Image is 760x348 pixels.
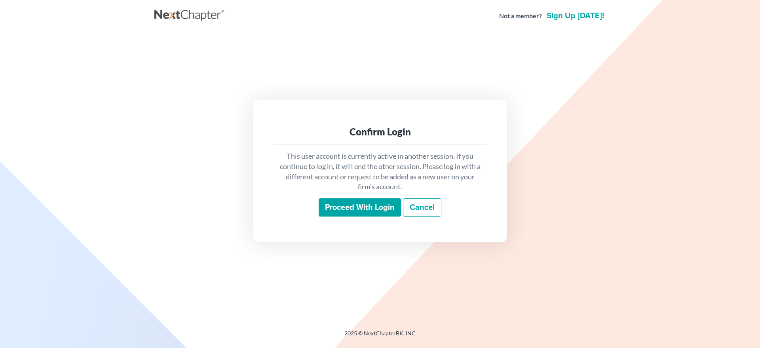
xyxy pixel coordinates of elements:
div: 2025 © NextChapterBK, INC [154,329,606,344]
strong: Not a member? [499,11,542,21]
a: Sign up [DATE]! [545,12,606,20]
input: Proceed with login [319,198,401,217]
div: Confirm Login [279,126,481,138]
a: Cancel [403,198,441,217]
p: This user account is currently active in another session. If you continue to log in, it will end ... [279,151,481,192]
